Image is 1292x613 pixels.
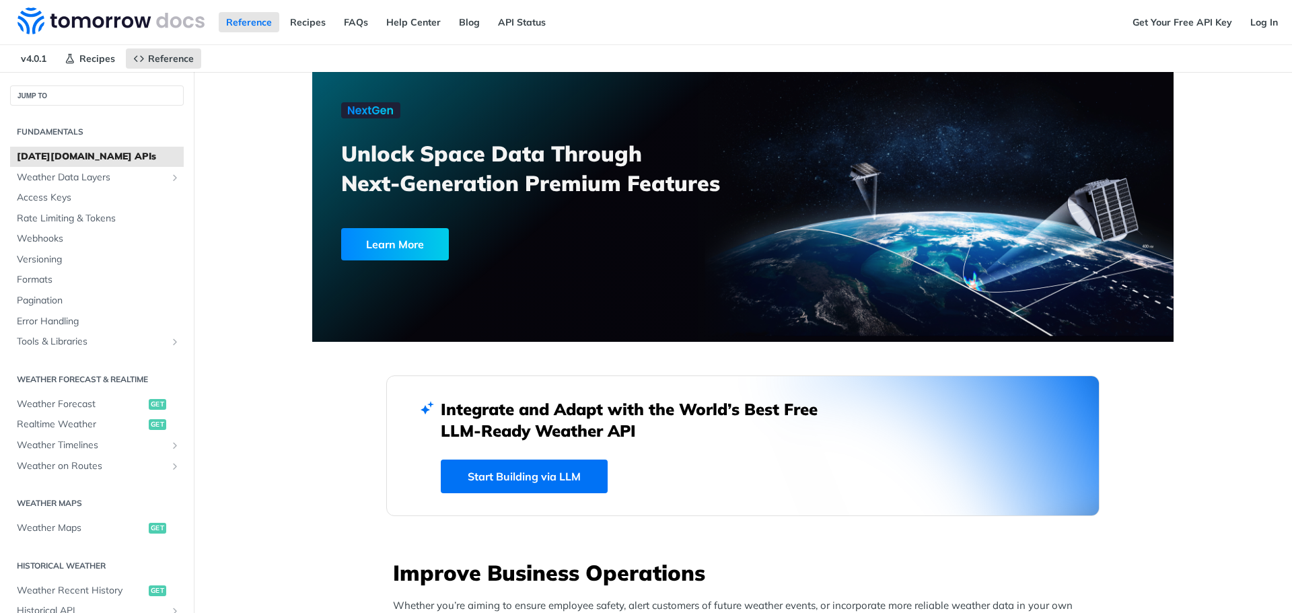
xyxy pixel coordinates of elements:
a: Webhooks [10,229,184,249]
a: Recipes [283,12,333,32]
a: Versioning [10,250,184,270]
span: Weather Timelines [17,439,166,452]
a: Weather Data LayersShow subpages for Weather Data Layers [10,168,184,188]
span: get [149,419,166,430]
a: Tools & LibrariesShow subpages for Tools & Libraries [10,332,184,352]
a: Rate Limiting & Tokens [10,209,184,229]
a: Weather Forecastget [10,394,184,414]
a: Realtime Weatherget [10,414,184,435]
h2: Fundamentals [10,126,184,138]
span: Pagination [17,294,180,308]
a: Reference [219,12,279,32]
a: Pagination [10,291,184,311]
button: Show subpages for Tools & Libraries [170,336,180,347]
a: Weather on RoutesShow subpages for Weather on Routes [10,456,184,476]
span: Access Keys [17,191,180,205]
button: Show subpages for Weather Data Layers [170,172,180,183]
a: Blog [452,12,487,32]
a: FAQs [336,12,375,32]
span: [DATE][DOMAIN_NAME] APIs [17,150,180,164]
span: Tools & Libraries [17,335,166,349]
h2: Weather Forecast & realtime [10,373,184,386]
a: Formats [10,270,184,290]
a: Help Center [379,12,448,32]
span: Weather Maps [17,521,145,535]
span: Reference [148,52,194,65]
a: Access Keys [10,188,184,208]
a: Reference [126,48,201,69]
button: JUMP TO [10,85,184,106]
a: Learn More [341,228,674,260]
a: Start Building via LLM [441,460,608,493]
span: Weather Forecast [17,398,145,411]
a: Error Handling [10,312,184,332]
h3: Unlock Space Data Through Next-Generation Premium Features [341,139,758,198]
span: Weather Recent History [17,584,145,598]
a: Get Your Free API Key [1125,12,1240,32]
div: Learn More [341,228,449,260]
span: get [149,585,166,596]
a: Weather Mapsget [10,518,184,538]
a: [DATE][DOMAIN_NAME] APIs [10,147,184,167]
span: get [149,523,166,534]
span: get [149,399,166,410]
span: Versioning [17,253,180,266]
img: Tomorrow.io Weather API Docs [17,7,205,34]
a: Weather TimelinesShow subpages for Weather Timelines [10,435,184,456]
span: Webhooks [17,232,180,246]
h3: Improve Business Operations [393,558,1100,587]
span: v4.0.1 [13,48,54,69]
span: Formats [17,273,180,287]
a: Log In [1243,12,1285,32]
h2: Integrate and Adapt with the World’s Best Free LLM-Ready Weather API [441,398,838,441]
button: Show subpages for Weather Timelines [170,440,180,451]
a: Recipes [57,48,122,69]
span: Recipes [79,52,115,65]
span: Realtime Weather [17,418,145,431]
span: Rate Limiting & Tokens [17,212,180,225]
a: API Status [491,12,553,32]
h2: Historical Weather [10,560,184,572]
a: Weather Recent Historyget [10,581,184,601]
button: Show subpages for Weather on Routes [170,461,180,472]
span: Weather on Routes [17,460,166,473]
span: Weather Data Layers [17,171,166,184]
span: Error Handling [17,315,180,328]
img: NextGen [341,102,400,118]
h2: Weather Maps [10,497,184,509]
